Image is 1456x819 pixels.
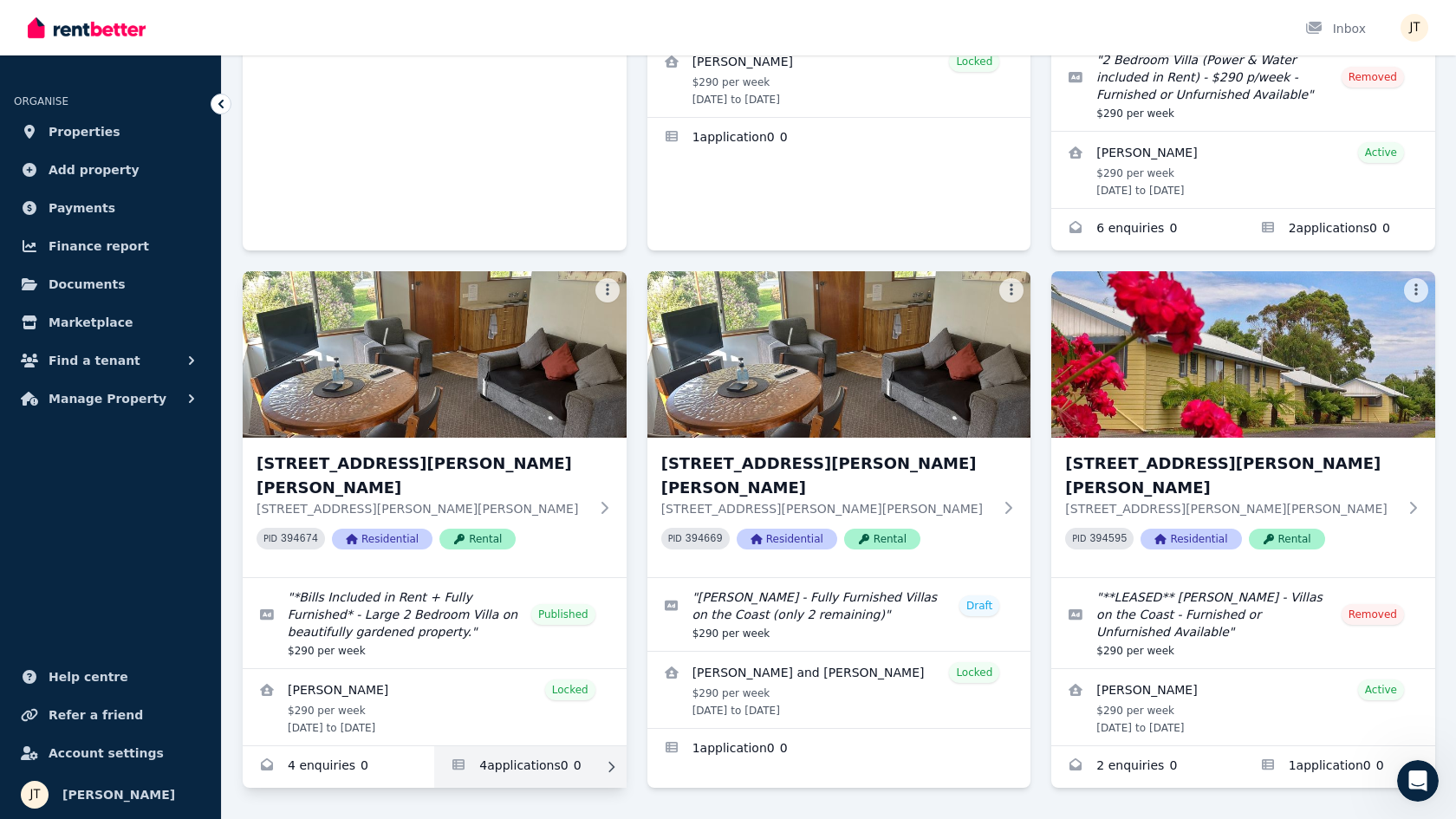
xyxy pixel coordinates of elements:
[49,159,140,180] span: Add property
[1244,746,1435,788] a: Applications for 8/21 Andrew St, Strahan
[332,529,432,549] span: Residential
[668,534,682,543] small: PID
[281,533,318,545] code: 394674
[14,660,207,694] a: Help centre
[999,278,1024,302] button: More options
[647,271,1031,577] a: 7/21 Andrew St, Strahan[STREET_ADDRESS][PERSON_NAME][PERSON_NAME][STREET_ADDRESS][PERSON_NAME][PE...
[647,41,1031,117] a: View details for Dimity Williams
[1305,20,1366,37] div: Inbox
[647,271,1031,438] img: 7/21 Andrew St, Strahan
[49,274,126,295] span: Documents
[1401,14,1428,42] img: Jamie Taylor
[49,705,143,725] span: Refer a friend
[647,652,1031,728] a: View details for Bernice and Aaron Martin
[1051,271,1435,438] img: 8/21 Andrew St, Strahan
[647,578,1031,651] a: Edit listing: Sharonlee Villas - Fully Furnished Villas on the Coast (only 2 remaining)
[1249,529,1325,549] span: Rental
[1051,746,1243,788] a: Enquiries for 8/21 Andrew St, Strahan
[49,743,164,764] span: Account settings
[49,350,140,371] span: Find a tenant
[1244,209,1435,250] a: Applications for 5/21 Andrew St, Strahan
[1065,500,1397,517] p: [STREET_ADDRESS][PERSON_NAME][PERSON_NAME]
[647,729,1031,770] a: Applications for 7/21 Andrew St, Strahan
[686,533,723,545] code: 394669
[62,784,175,805] span: [PERSON_NAME]
[257,452,588,500] h3: [STREET_ADDRESS][PERSON_NAME][PERSON_NAME]
[434,746,626,788] a: Applications for 6/21 Andrew St, Strahan
[263,534,277,543] small: PID
[1051,132,1435,208] a: View details for Pamela Carroll
[49,312,133,333] span: Marketplace
[1051,669,1435,745] a: View details for Jarrid Geard
[14,305,207,340] a: Marketplace
[1051,41,1435,131] a: Edit listing: 2 Bedroom Villa (Power & Water included in Rent) - $290 p/week - Furnished or Unfur...
[14,191,207,225] a: Payments
[14,229,207,263] a: Finance report
[1051,209,1243,250] a: Enquiries for 5/21 Andrew St, Strahan
[439,529,516,549] span: Rental
[49,236,149,257] span: Finance report
[28,15,146,41] img: RentBetter
[1141,529,1241,549] span: Residential
[49,388,166,409] span: Manage Property
[647,118,1031,159] a: Applications for 4/21 Andrew St, Strahan
[21,781,49,809] img: Jamie Taylor
[49,198,115,218] span: Payments
[595,278,620,302] button: More options
[1065,452,1397,500] h3: [STREET_ADDRESS][PERSON_NAME][PERSON_NAME]
[14,95,68,107] span: ORGANISE
[844,529,920,549] span: Rental
[661,500,993,517] p: [STREET_ADDRESS][PERSON_NAME][PERSON_NAME]
[1051,271,1435,577] a: 8/21 Andrew St, Strahan[STREET_ADDRESS][PERSON_NAME][PERSON_NAME][STREET_ADDRESS][PERSON_NAME][PE...
[243,271,627,577] a: 6/21 Andrew St, Strahan[STREET_ADDRESS][PERSON_NAME][PERSON_NAME][STREET_ADDRESS][PERSON_NAME][PE...
[1397,760,1439,802] iframe: Intercom live chat
[14,153,207,187] a: Add property
[243,746,434,788] a: Enquiries for 6/21 Andrew St, Strahan
[1089,533,1127,545] code: 394595
[14,267,207,302] a: Documents
[1072,534,1086,543] small: PID
[661,452,993,500] h3: [STREET_ADDRESS][PERSON_NAME][PERSON_NAME]
[1051,578,1435,668] a: Edit listing: **LEASED** Sharonlee Villas - Villas on the Coast - Furnished or Unfurnished Available
[243,669,627,745] a: View details for Deborah Purdon
[49,121,120,142] span: Properties
[737,529,837,549] span: Residential
[243,271,627,438] img: 6/21 Andrew St, Strahan
[14,698,207,732] a: Refer a friend
[49,666,128,687] span: Help centre
[1404,278,1428,302] button: More options
[14,343,207,378] button: Find a tenant
[243,578,627,668] a: Edit listing: *Bills Included in Rent + Fully Furnished* - Large 2 Bedroom Villa on beautifully g...
[257,500,588,517] p: [STREET_ADDRESS][PERSON_NAME][PERSON_NAME]
[14,736,207,770] a: Account settings
[14,114,207,149] a: Properties
[14,381,207,416] button: Manage Property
